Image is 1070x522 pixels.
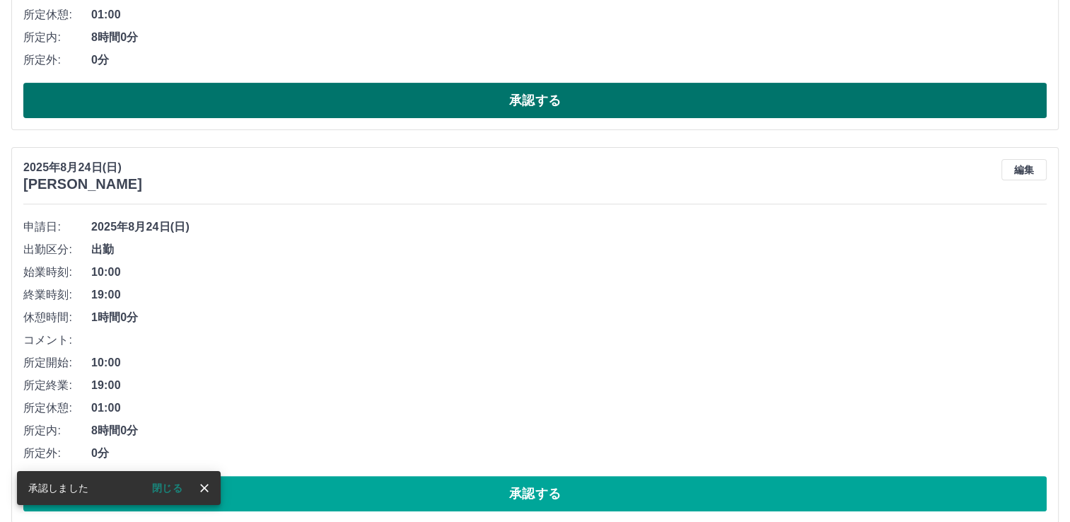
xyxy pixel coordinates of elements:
[23,52,91,69] span: 所定外:
[91,354,1047,371] span: 10:00
[91,264,1047,281] span: 10:00
[23,309,91,326] span: 休憩時間:
[23,176,142,192] h3: [PERSON_NAME]
[91,422,1047,439] span: 8時間0分
[194,477,215,499] button: close
[91,6,1047,23] span: 01:00
[23,354,91,371] span: 所定開始:
[23,422,91,439] span: 所定内:
[91,286,1047,303] span: 19:00
[91,219,1047,236] span: 2025年8月24日(日)
[91,241,1047,258] span: 出勤
[23,286,91,303] span: 終業時刻:
[23,83,1047,118] button: 承認する
[23,332,91,349] span: コメント:
[91,52,1047,69] span: 0分
[91,400,1047,417] span: 01:00
[23,29,91,46] span: 所定内:
[23,6,91,23] span: 所定休憩:
[91,29,1047,46] span: 8時間0分
[23,445,91,462] span: 所定外:
[23,400,91,417] span: 所定休憩:
[23,219,91,236] span: 申請日:
[28,475,88,501] div: 承認しました
[141,477,194,499] button: 閉じる
[1001,159,1047,180] button: 編集
[23,241,91,258] span: 出勤区分:
[23,264,91,281] span: 始業時刻:
[91,377,1047,394] span: 19:00
[23,159,142,176] p: 2025年8月24日(日)
[91,309,1047,326] span: 1時間0分
[91,445,1047,462] span: 0分
[23,377,91,394] span: 所定終業:
[23,476,1047,511] button: 承認する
